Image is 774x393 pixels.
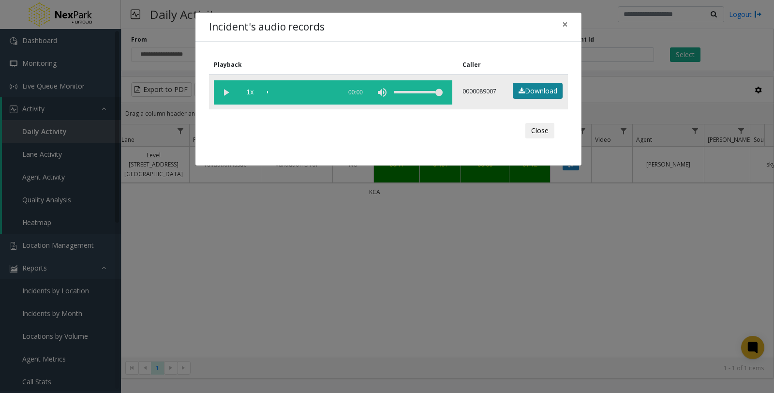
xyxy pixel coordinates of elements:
div: scrub bar [267,80,336,105]
p: 0000089007 [462,87,499,96]
button: Close [525,123,554,138]
th: Playback [209,55,458,75]
a: Download [513,83,563,99]
span: playback speed button [238,80,262,105]
span: × [562,17,568,31]
button: Close [555,13,575,36]
th: Caller [458,55,505,75]
h4: Incident's audio records [209,19,325,35]
div: volume level [394,80,443,105]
